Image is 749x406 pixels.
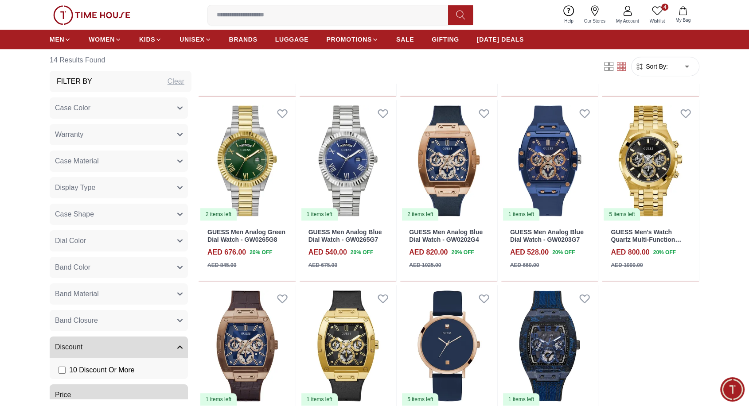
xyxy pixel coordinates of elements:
div: 1 items left [503,208,539,220]
a: PROMOTIONS [326,31,378,47]
span: Discount [55,342,82,352]
div: 1 items left [301,208,338,220]
h4: AED 540.00 [308,247,347,258]
a: MEN [50,31,71,47]
span: KIDS [139,35,155,44]
a: GUESS Men Analog Blue Dial Watch - GW0203G7 [510,228,584,243]
h3: Filter By [57,76,92,87]
button: Case Shape [50,204,188,225]
span: 20 % OFF [351,248,373,256]
div: 2 items left [200,208,237,220]
span: Warranty [55,129,83,140]
div: AED 660.00 [510,261,539,269]
span: My Bag [672,17,694,23]
div: AED 1025.00 [409,261,441,269]
span: Help [561,18,577,24]
a: GUESS Men Analog Green Dial Watch - GW0265G82 items left [199,100,296,221]
a: GIFTING [432,31,459,47]
span: Dial Color [55,236,86,246]
div: Clear [168,76,184,87]
button: Discount [50,336,188,358]
button: Warranty [50,124,188,145]
button: Dial Color [50,230,188,251]
span: Case Shape [55,209,94,220]
img: GUESS Men Analog Blue Dial Watch - GW0203G7 [501,100,598,221]
a: GUESS Men's Watch Quartz Multi-Function Black Dial GW0260G25 items left [602,100,699,221]
span: Band Color [55,262,90,273]
div: 1 items left [503,393,539,406]
div: 2 items left [402,208,438,220]
span: Case Color [55,103,90,113]
a: SALE [396,31,414,47]
button: My Bag [670,4,696,25]
a: UNISEX [179,31,211,47]
div: 1 items left [200,393,237,406]
div: 1 items left [301,393,338,406]
img: GUESS Men's Watch Quartz Multi-Function Black Dial GW0260G2 [602,100,699,221]
img: GUESS Men Analog Green Dial Watch - GW0265G8 [199,100,296,221]
span: Wishlist [646,18,668,24]
button: Band Color [50,257,188,278]
div: AED 675.00 [308,261,337,269]
h4: AED 676.00 [207,247,246,258]
div: AED 845.00 [207,261,236,269]
span: 10 Discount Or More [69,365,135,375]
span: SALE [396,35,414,44]
a: 4Wishlist [644,4,670,26]
span: Case Material [55,156,99,166]
span: WOMEN [89,35,115,44]
button: Case Material [50,151,188,172]
img: GUESS Men Analog Blue Dial Watch - GW0265G7 [300,100,397,221]
span: [DATE] DEALS [477,35,524,44]
img: ... [53,5,130,25]
a: WOMEN [89,31,121,47]
a: GUESS Men Analog Blue Dial Watch - GW0202G4 [409,228,483,243]
span: Band Closure [55,315,98,326]
span: 4 [661,4,668,11]
div: Chat Widget [720,377,745,402]
button: Band Material [50,283,188,305]
button: Sort By: [635,62,668,71]
button: Price [50,384,188,406]
a: BRANDS [229,31,257,47]
span: 20 % OFF [653,248,676,256]
h4: AED 528.00 [510,247,549,258]
h4: AED 820.00 [409,247,448,258]
button: Case Color [50,97,188,119]
span: 20 % OFF [552,248,575,256]
a: Our Stores [579,4,611,26]
a: GUESS Men Analog Blue Dial Watch - GW0203G71 items left [501,100,598,221]
span: PROMOTIONS [326,35,372,44]
h6: 14 Results Found [50,50,191,71]
span: 20 % OFF [451,248,474,256]
a: GUESS Men Analog Green Dial Watch - GW0265G8 [207,228,285,243]
a: Help [559,4,579,26]
span: BRANDS [229,35,257,44]
div: 5 items left [604,208,640,220]
span: Price [55,390,71,400]
span: Our Stores [581,18,609,24]
a: GUESS Men Analog Blue Dial Watch - GW0265G7 [308,228,382,243]
span: Sort By: [644,62,668,71]
h4: AED 800.00 [611,247,649,258]
a: GUESS Men's Watch Quartz Multi-Function Black Dial GW0260G2 [611,228,681,251]
a: GUESS Men Analog Blue Dial Watch - GW0202G42 items left [400,100,497,221]
span: MEN [50,35,64,44]
a: LUGGAGE [275,31,309,47]
button: Display Type [50,177,188,198]
button: Band Closure [50,310,188,331]
span: Band Material [55,289,99,299]
span: UNISEX [179,35,204,44]
div: 5 items left [402,393,438,406]
div: AED 1000.00 [611,261,643,269]
input: 10 Discount Or More [59,367,66,374]
a: [DATE] DEALS [477,31,524,47]
a: GUESS Men Analog Blue Dial Watch - GW0265G71 items left [300,100,397,221]
a: KIDS [139,31,162,47]
span: LUGGAGE [275,35,309,44]
span: My Account [612,18,643,24]
span: GIFTING [432,35,459,44]
span: 20 % OFF [250,248,272,256]
span: Display Type [55,182,95,193]
img: GUESS Men Analog Blue Dial Watch - GW0202G4 [400,100,497,221]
